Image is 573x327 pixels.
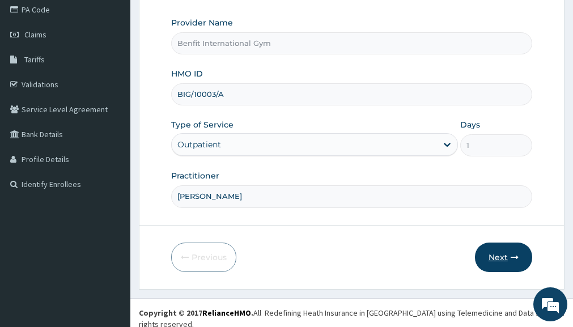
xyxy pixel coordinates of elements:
[171,83,532,105] input: Enter HMO ID
[6,211,216,251] textarea: Type your message and hit 'Enter'
[24,29,46,40] span: Claims
[186,6,213,33] div: Minimize live chat window
[171,243,236,272] button: Previous
[139,308,253,318] strong: Copyright © 2017 .
[59,63,190,78] div: Chat with us now
[265,307,564,318] div: Redefining Heath Insurance in [GEOGRAPHIC_DATA] using Telemedicine and Data Science!
[171,185,532,207] input: Enter Name
[66,94,156,208] span: We're online!
[171,119,234,130] label: Type of Service
[460,119,480,130] label: Days
[21,57,46,85] img: d_794563401_company_1708531726252_794563401
[171,68,203,79] label: HMO ID
[202,308,251,318] a: RelianceHMO
[171,17,233,28] label: Provider Name
[171,170,219,181] label: Practitioner
[24,54,45,65] span: Tariffs
[475,243,532,272] button: Next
